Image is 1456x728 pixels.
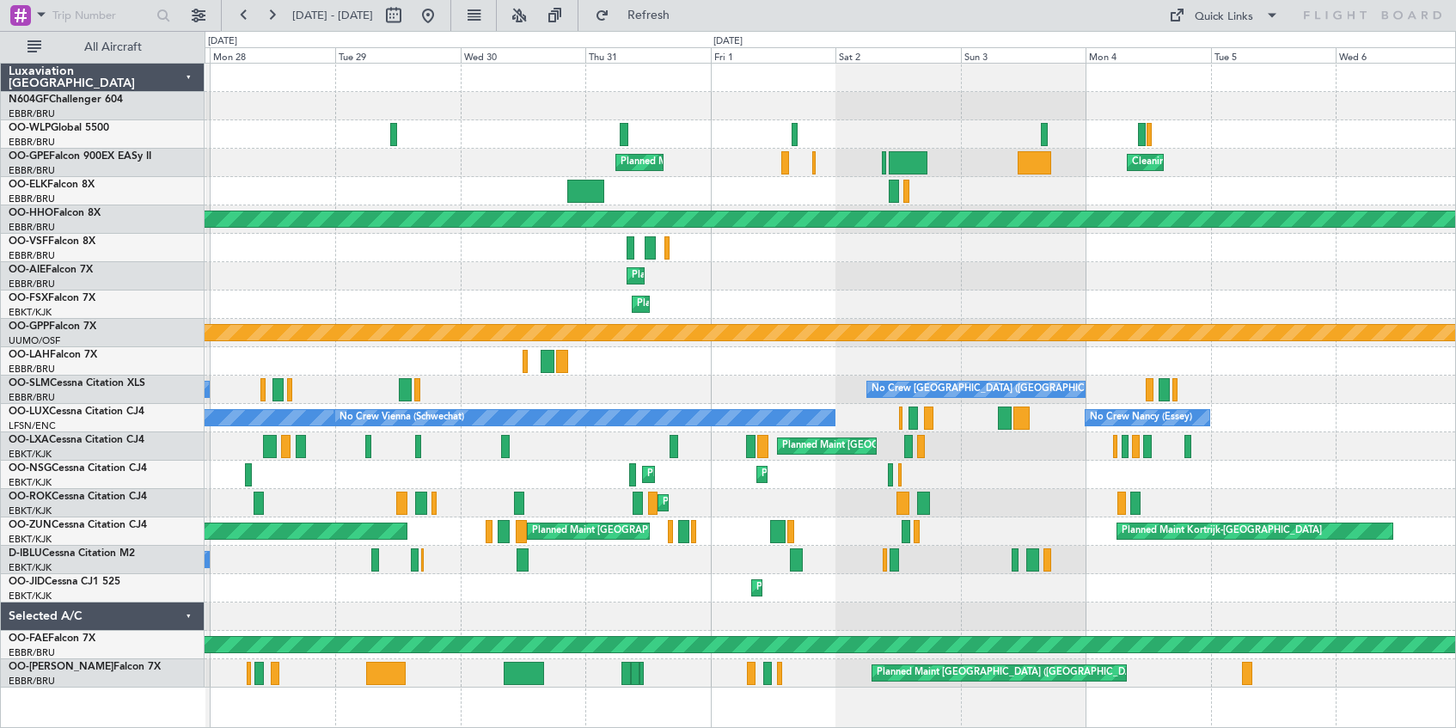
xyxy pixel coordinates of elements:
div: Planned Maint Kortrijk-[GEOGRAPHIC_DATA] [647,462,847,487]
input: Trip Number [52,3,151,28]
div: Sun 3 [961,47,1086,63]
div: Planned Maint [GEOGRAPHIC_DATA] ([GEOGRAPHIC_DATA] National) [632,263,943,289]
span: OO-ELK [9,180,47,190]
a: EBBR/BRU [9,136,55,149]
span: OO-ZUN [9,520,52,530]
div: Planned Maint [GEOGRAPHIC_DATA] ([GEOGRAPHIC_DATA] National) [532,518,843,544]
a: EBKT/KJK [9,533,52,546]
div: Sat 2 [835,47,961,63]
a: OO-ZUNCessna Citation CJ4 [9,520,147,530]
a: EBKT/KJK [9,476,52,489]
a: EBKT/KJK [9,306,52,319]
div: [DATE] [208,34,237,49]
div: Planned Maint Kortrijk-[GEOGRAPHIC_DATA] [1122,518,1322,544]
div: Wed 30 [461,47,586,63]
span: OO-SLM [9,378,50,388]
span: OO-LXA [9,435,49,445]
a: N604GFChallenger 604 [9,95,123,105]
a: OO-ELKFalcon 8X [9,180,95,190]
span: OO-VSF [9,236,48,247]
span: OO-GPE [9,151,49,162]
div: Planned Maint Kortrijk-[GEOGRAPHIC_DATA] [637,291,837,317]
div: Mon 4 [1086,47,1211,63]
a: OO-AIEFalcon 7X [9,265,93,275]
a: D-IBLUCessna Citation M2 [9,548,135,559]
span: OO-NSG [9,463,52,474]
span: OO-LAH [9,350,50,360]
a: UUMO/OSF [9,334,60,347]
div: Planned Maint [GEOGRAPHIC_DATA] ([GEOGRAPHIC_DATA] National) [877,660,1188,686]
div: Quick Links [1195,9,1253,26]
div: Mon 28 [210,47,335,63]
a: OO-FSXFalcon 7X [9,293,95,303]
a: EBBR/BRU [9,249,55,262]
div: Cleaning [GEOGRAPHIC_DATA] ([GEOGRAPHIC_DATA] National) [1132,150,1419,175]
a: OO-HHOFalcon 8X [9,208,101,218]
div: Thu 31 [585,47,711,63]
a: EBBR/BRU [9,363,55,376]
div: Fri 1 [711,47,836,63]
div: No Crew [GEOGRAPHIC_DATA] ([GEOGRAPHIC_DATA] National) [872,376,1159,402]
span: OO-JID [9,577,45,587]
a: EBBR/BRU [9,221,55,234]
button: Refresh [587,2,690,29]
div: Planned Maint Kortrijk-[GEOGRAPHIC_DATA] [663,490,863,516]
a: OO-[PERSON_NAME]Falcon 7X [9,662,161,672]
span: OO-AIE [9,265,46,275]
button: All Aircraft [19,34,187,61]
a: EBKT/KJK [9,590,52,603]
a: OO-VSFFalcon 8X [9,236,95,247]
span: OO-LUX [9,407,49,417]
span: OO-ROK [9,492,52,502]
span: OO-GPP [9,321,49,332]
span: [DATE] - [DATE] [292,8,373,23]
span: Refresh [613,9,685,21]
div: Tue 5 [1211,47,1337,63]
div: Planned Maint [GEOGRAPHIC_DATA] ([GEOGRAPHIC_DATA] National) [621,150,932,175]
a: EBKT/KJK [9,561,52,574]
div: Tue 29 [335,47,461,63]
span: OO-FSX [9,293,48,303]
a: OO-NSGCessna Citation CJ4 [9,463,147,474]
span: All Aircraft [45,41,181,53]
div: Planned Maint [GEOGRAPHIC_DATA] ([GEOGRAPHIC_DATA] National) [782,433,1093,459]
a: EBBR/BRU [9,675,55,688]
span: N604GF [9,95,49,105]
a: OO-GPPFalcon 7X [9,321,96,332]
a: EBBR/BRU [9,278,55,291]
a: EBBR/BRU [9,391,55,404]
a: EBKT/KJK [9,448,52,461]
div: No Crew Vienna (Schwechat) [340,405,464,431]
div: No Crew Nancy (Essey) [1090,405,1192,431]
a: EBKT/KJK [9,505,52,517]
a: OO-LAHFalcon 7X [9,350,97,360]
div: Planned Maint Kortrijk-[GEOGRAPHIC_DATA] [756,575,957,601]
span: D-IBLU [9,548,42,559]
button: Quick Links [1160,2,1288,29]
a: LFSN/ENC [9,419,56,432]
span: OO-FAE [9,633,48,644]
a: OO-LUXCessna Citation CJ4 [9,407,144,417]
a: EBBR/BRU [9,646,55,659]
div: Planned Maint Kortrijk-[GEOGRAPHIC_DATA] [762,462,962,487]
a: EBBR/BRU [9,193,55,205]
a: OO-ROKCessna Citation CJ4 [9,492,147,502]
span: OO-WLP [9,123,51,133]
span: OO-HHO [9,208,53,218]
a: EBBR/BRU [9,164,55,177]
a: OO-FAEFalcon 7X [9,633,95,644]
div: [DATE] [713,34,743,49]
a: OO-LXACessna Citation CJ4 [9,435,144,445]
a: OO-WLPGlobal 5500 [9,123,109,133]
a: OO-GPEFalcon 900EX EASy II [9,151,151,162]
span: OO-[PERSON_NAME] [9,662,113,672]
a: OO-SLMCessna Citation XLS [9,378,145,388]
a: OO-JIDCessna CJ1 525 [9,577,120,587]
a: EBBR/BRU [9,107,55,120]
